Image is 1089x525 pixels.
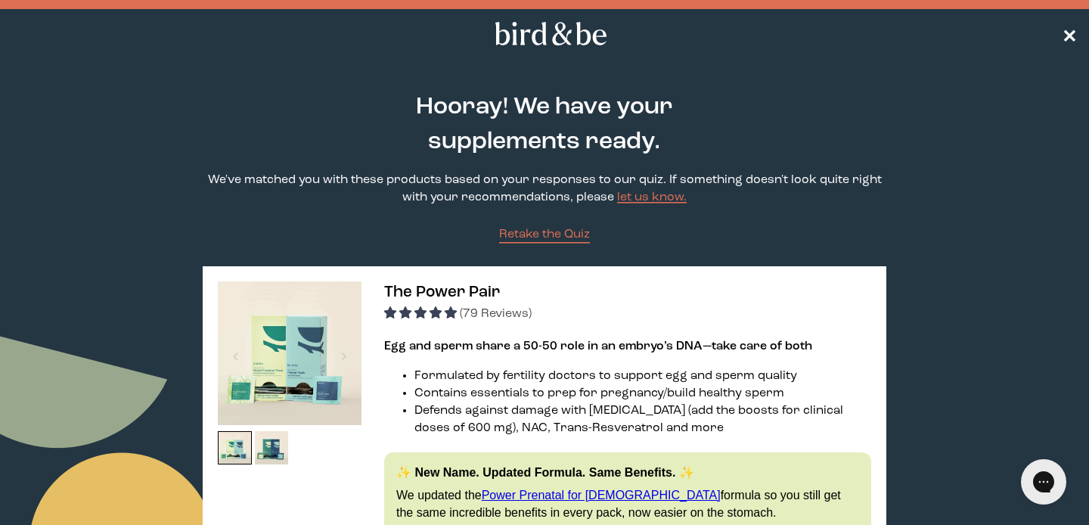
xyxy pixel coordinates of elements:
[384,340,812,353] strong: Egg and sperm share a 50-50 role in an embryo’s DNA—take care of both
[414,402,871,437] li: Defends against damage with [MEDICAL_DATA] (add the boosts for clinical doses of 600 mg), NAC, Tr...
[203,172,886,207] p: We've matched you with these products based on your responses to our quiz. If something doesn't l...
[499,228,590,241] span: Retake the Quiz
[499,226,590,244] a: Retake the Quiz
[218,281,361,425] img: thumbnail image
[384,308,460,320] span: 4.92 stars
[384,284,500,300] span: The Power Pair
[1062,20,1077,47] a: ✕
[460,308,532,320] span: (79 Reviews)
[617,191,687,203] a: let us know.
[1013,454,1074,510] iframe: Gorgias live chat messenger
[482,489,721,502] a: Power Prenatal for [DEMOGRAPHIC_DATA]
[1062,25,1077,43] span: ✕
[218,431,252,465] img: thumbnail image
[414,368,871,385] li: Formulated by fertility doctors to support egg and sperm quality
[255,431,289,465] img: thumbnail image
[414,385,871,402] li: Contains essentials to prep for pregnancy/build healthy sperm
[396,466,694,479] strong: ✨ New Name. Updated Formula. Same Benefits. ✨
[396,487,859,521] p: We updated the formula so you still get the same incredible benefits in every pack, now easier on...
[340,90,749,160] h2: Hooray! We have your supplements ready.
